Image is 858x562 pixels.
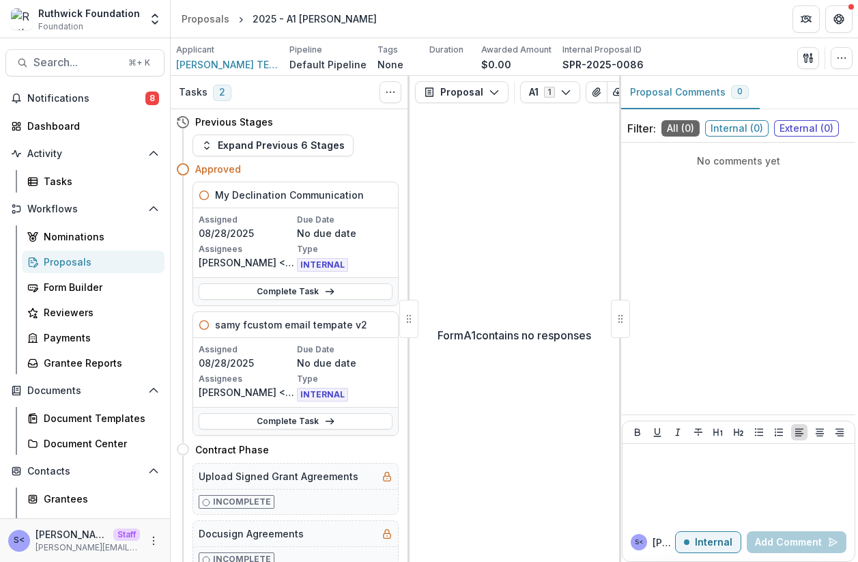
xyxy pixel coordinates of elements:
[792,5,820,33] button: Partners
[215,188,364,202] h5: My Declination Communication
[289,44,322,56] p: Pipeline
[35,542,140,554] p: [PERSON_NAME][EMAIL_ADDRESS][DOMAIN_NAME]
[297,356,392,370] p: No due date
[44,492,154,506] div: Grantees
[619,76,760,109] button: Proposal Comments
[199,214,294,226] p: Assigned
[737,87,743,96] span: 0
[670,424,686,440] button: Italicize
[297,258,348,272] span: INTERNAL
[415,81,509,103] button: Proposal
[690,424,706,440] button: Strike
[730,424,747,440] button: Heading 2
[825,5,853,33] button: Get Help
[627,154,850,168] p: No comments yet
[253,12,377,26] div: 2025 - A1 [PERSON_NAME]
[176,57,278,72] a: [PERSON_NAME] TEST
[653,535,675,550] p: [PERSON_NAME] <
[199,343,294,356] p: Assigned
[38,6,140,20] div: Ruthwick Foundation
[22,276,165,298] a: Form Builder
[176,9,235,29] a: Proposals
[213,85,231,101] span: 2
[297,343,392,356] p: Due Date
[812,424,828,440] button: Align Center
[774,120,839,137] span: External ( 0 )
[44,356,154,370] div: Grantee Reports
[22,488,165,510] a: Grantees
[27,203,143,215] span: Workflows
[199,469,358,483] h5: Upload Signed Grant Agreements
[44,229,154,244] div: Nominations
[44,436,154,451] div: Document Center
[192,135,354,156] button: Expand Previous 6 Stages
[562,44,642,56] p: Internal Proposal ID
[695,537,732,548] p: Internal
[831,424,848,440] button: Align Right
[145,5,165,33] button: Open entity switcher
[199,526,304,541] h5: Docusign Agreements
[635,539,644,546] div: Sammy <sammy@trytemelio.com>
[27,119,154,133] div: Dashboard
[126,55,153,70] div: ⌘ + K
[5,115,165,137] a: Dashboard
[38,20,83,33] span: Foundation
[199,255,294,270] p: [PERSON_NAME] <[PERSON_NAME][EMAIL_ADDRESS][DOMAIN_NAME]>
[5,49,165,76] button: Search...
[297,214,392,226] p: Due Date
[199,243,294,255] p: Assignees
[481,57,511,72] p: $0.00
[5,460,165,482] button: Open Contacts
[771,424,787,440] button: Ordered List
[429,44,463,56] p: Duration
[705,120,769,137] span: Internal ( 0 )
[44,517,154,531] div: Constituents
[22,251,165,273] a: Proposals
[627,120,656,137] p: Filter:
[213,496,271,508] p: Incomplete
[629,424,646,440] button: Bold
[710,424,726,440] button: Heading 1
[33,56,120,69] span: Search...
[22,407,165,430] a: Document Templates
[44,280,154,294] div: Form Builder
[747,531,846,553] button: Add Comment
[215,318,367,332] h5: samy fcustom email tempate v2
[199,356,294,370] p: 08/28/2025
[297,373,392,385] p: Type
[195,442,269,457] h4: Contract Phase
[5,380,165,402] button: Open Documents
[199,385,294,399] p: [PERSON_NAME] <[PERSON_NAME][EMAIL_ADDRESS][DOMAIN_NAME]>
[586,81,607,103] button: View Attached Files
[195,162,241,176] h4: Approved
[5,198,165,220] button: Open Workflows
[145,92,159,105] span: 8
[182,12,229,26] div: Proposals
[44,411,154,425] div: Document Templates
[297,226,392,240] p: No due date
[11,8,33,30] img: Ruthwick Foundation
[199,283,392,300] a: Complete Task
[289,57,367,72] p: Default Pipeline
[199,373,294,385] p: Assignees
[145,533,162,549] button: More
[35,527,108,542] p: [PERSON_NAME] <[PERSON_NAME][EMAIL_ADDRESS][DOMAIN_NAME]>
[481,44,552,56] p: Awarded Amount
[179,87,208,98] h3: Tasks
[377,57,403,72] p: None
[199,226,294,240] p: 08/28/2025
[195,115,273,129] h4: Previous Stages
[297,243,392,255] p: Type
[380,81,401,103] button: Toggle View Cancelled Tasks
[14,536,25,545] div: Sammy <sammy@trytemelio.com>
[5,87,165,109] button: Notifications8
[44,174,154,188] div: Tasks
[5,143,165,165] button: Open Activity
[44,331,154,345] div: Payments
[22,513,165,535] a: Constituents
[22,326,165,349] a: Payments
[27,148,143,160] span: Activity
[22,225,165,248] a: Nominations
[377,44,398,56] p: Tags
